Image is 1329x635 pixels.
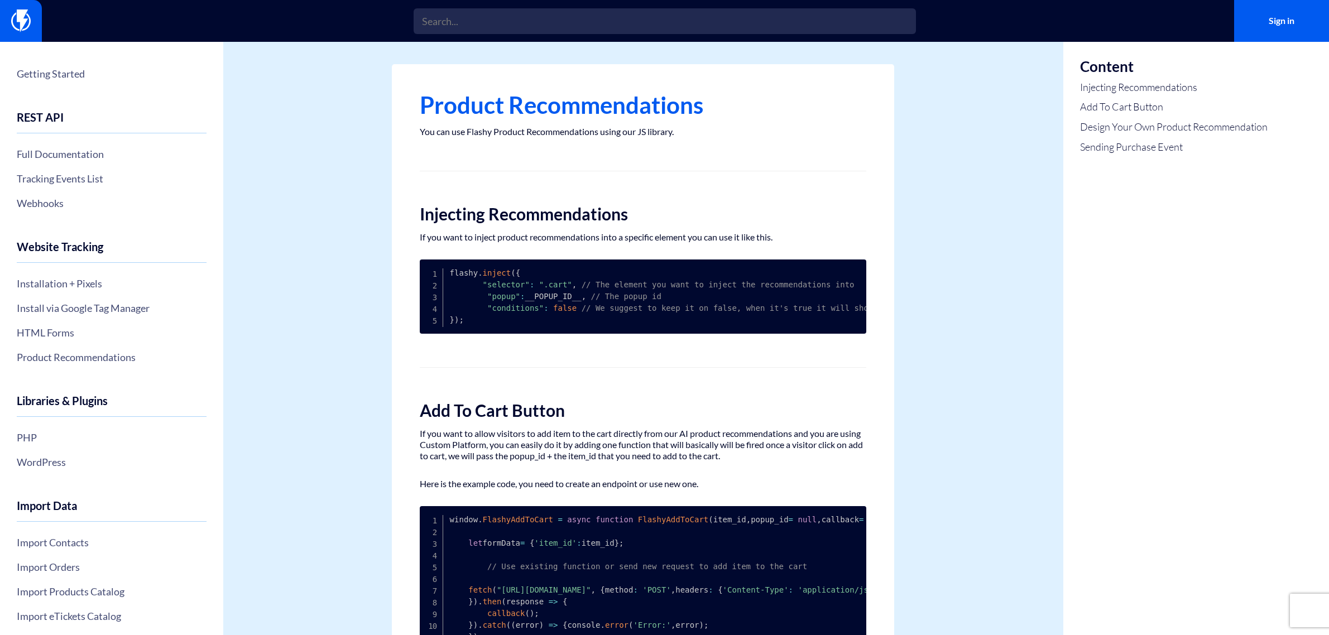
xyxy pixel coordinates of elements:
span: : [789,585,793,594]
span: . [600,620,604,629]
span: then [483,597,502,606]
span: ) [473,597,478,606]
span: let [468,538,482,547]
h4: REST API [17,111,207,133]
span: "[URL][DOMAIN_NAME]" [497,585,591,594]
span: function [596,515,633,524]
span: async [567,515,591,524]
a: Tracking Events List [17,169,207,188]
span: . [478,515,482,524]
span: inject [483,268,511,277]
span: item_id popup_id callback [713,515,887,524]
span: ( [492,585,496,594]
span: // Use existing function or send new request to add item to the cart [487,562,807,571]
span: : [633,585,637,594]
span: , [582,292,586,301]
a: WordPress [17,453,207,472]
span: ) [454,315,459,324]
span: ( [525,609,529,618]
p: If you want to allow visitors to add item to the cart directly from our AI product recommendation... [420,428,866,461]
span: ; [534,609,539,618]
span: ) [530,609,534,618]
span: , [671,620,675,629]
p: You can use Flashy Product Recommendations using our JS library. [420,126,866,137]
span: ; [459,315,463,324]
span: false [553,304,577,312]
span: , [746,515,751,524]
span: error [516,620,539,629]
span: 'Error:' [633,620,670,629]
span: { [563,620,567,629]
a: HTML Forms [17,323,207,342]
span: : [708,585,713,594]
a: Design Your Own Product Recommendation [1080,120,1268,134]
span: 'item_id' [534,538,577,547]
span: "conditions" [487,304,544,312]
span: ( [628,620,633,629]
span: . [478,597,482,606]
a: Add To Cart Button [1080,100,1268,114]
a: Import Orders [17,557,207,576]
span: FlashyAddToCart [638,515,708,524]
span: { [516,268,520,277]
span: ( [511,268,515,277]
span: error [605,620,628,629]
a: Full Documentation [17,145,207,163]
span: // The popup id [591,292,661,301]
span: response [506,597,544,606]
span: ; [619,538,623,547]
h2: Add To Cart Button [420,401,866,420]
span: } [468,620,473,629]
a: PHP [17,428,207,447]
span: ".cart" [539,280,572,289]
a: Import eTickets Catalog [17,607,207,626]
span: ( [708,515,713,524]
span: => [549,597,558,606]
a: Installation + Pixels [17,274,207,293]
span: FlashyAddToCart [483,515,553,524]
span: ) [473,620,478,629]
span: } [450,315,454,324]
a: Install via Google Tag Manager [17,299,207,317]
h4: Libraries & Plugins [17,395,207,417]
span: ( [511,620,515,629]
a: Product Recommendations [17,348,207,367]
a: Webhooks [17,194,207,213]
span: catch [483,620,506,629]
span: ) [539,620,544,629]
span: 'application/json' [798,585,882,594]
span: : [520,292,525,301]
a: Getting Started [17,64,207,83]
span: } [468,597,473,606]
p: If you want to inject product recommendations into a specific element you can use it like this. [420,232,866,243]
span: { [718,585,722,594]
span: 'POST' [642,585,671,594]
span: { [563,597,567,606]
span: . [478,268,482,277]
span: null [798,515,817,524]
span: { [530,538,534,547]
span: = [859,515,863,524]
a: Injecting Recommendations [1080,80,1268,95]
span: : [530,280,534,289]
span: 'Content-Type' [723,585,789,594]
span: ; [704,620,708,629]
span: // The element you want to inject the recommendations into [582,280,855,289]
span: = [558,515,562,524]
span: "popup" [487,292,520,301]
code: flashy __POPUP_ID__ [450,268,1122,324]
p: Here is the example code, you need to create an endpoint or use new one. [420,478,866,489]
a: Import Contacts [17,533,207,552]
span: { [600,585,604,594]
input: Search... [414,8,916,34]
span: = [520,538,525,547]
h4: Import Data [17,499,207,522]
span: , [671,585,675,594]
span: , [591,585,595,594]
h3: Content [1080,59,1268,75]
h1: Product Recommendations [420,92,866,118]
span: fetch [468,585,492,594]
span: } [615,538,619,547]
span: "selector" [483,280,530,289]
span: => [549,620,558,629]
